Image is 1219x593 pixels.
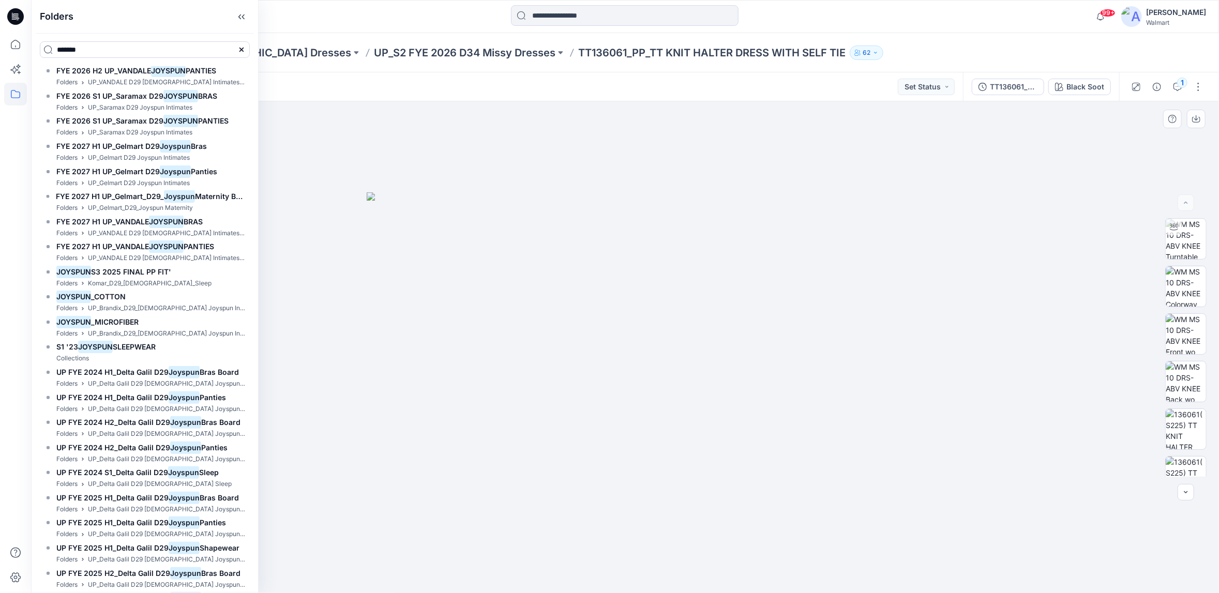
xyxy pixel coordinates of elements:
img: 136061(S225) TT KNIT HALTER DRESS 3D PPFS [1166,409,1206,449]
p: TT136061_PP_TT KNIT HALTER DRESS WITH SELF TIE [578,45,846,60]
p: Folders [56,479,78,490]
mark: Joyspun [160,139,191,153]
button: Black Soot [1048,79,1111,95]
p: Folders [56,328,78,339]
p: Folders [56,378,78,389]
span: FYE 2027 H1 UP_VANDALE [56,217,149,226]
mark: Joyspun [168,465,199,479]
span: PANTIES [198,116,229,125]
mark: JOYSPUN [56,290,91,303]
p: Folders [56,203,78,214]
p: Folders [56,303,78,314]
span: UP FYE 2025 H1_Delta Galil D29 [56,543,169,552]
p: Folders [56,102,78,113]
p: UP_Saramax D29 Joyspun Intimates [88,127,192,138]
span: _MICROFIBER [91,317,139,326]
span: PANTIES [186,66,216,75]
span: FYE 2026 H2 UP_VANDALE [56,66,151,75]
p: UP_Saramax D29 Joyspun Intimates [88,102,192,113]
p: UP_VANDALE D29 [DEMOGRAPHIC_DATA] Intimates - Joyspun [88,77,246,88]
button: 1 [1169,79,1186,95]
div: [PERSON_NAME] [1146,6,1206,19]
mark: JOYSPUN [163,114,198,128]
button: 62 [850,45,883,60]
span: Bras Board [200,368,239,376]
img: WM MS 10 DRS-ABV KNEE Front wo Avatar [1166,314,1206,354]
p: UP_Gelmart_D29_Joyspun Maternity [88,203,193,214]
mark: JOYSPUN [56,315,91,329]
button: Details [1149,79,1165,95]
p: UP_Delta Galil D29 [DEMOGRAPHIC_DATA] Joyspun Intimates [88,404,246,415]
span: Bras [191,142,207,150]
span: Panties [200,393,226,402]
mark: Joyspun [169,491,200,505]
span: Panties [201,443,228,452]
p: UP_Gelmart D29 Joyspun Intimates [88,153,190,163]
p: Folders [56,529,78,540]
p: UP_Delta Galil D29 [DEMOGRAPHIC_DATA] Joyspun Intimates [88,429,246,439]
span: Sleep [199,468,219,477]
span: S1 '23 [56,342,78,351]
p: Collections [56,353,89,364]
mark: Joyspun [169,365,200,379]
p: UP_Delta Galil D29 [DEMOGRAPHIC_DATA] Joyspun Intimates [88,378,246,389]
p: UP_S2 FYE 2026 D34 Missy Dresses [374,45,555,60]
p: Folders [56,504,78,515]
p: UP_Delta Galil D29 [DEMOGRAPHIC_DATA] Joyspun Intimates [88,454,246,465]
p: UP_Gelmart D29 Joyspun Intimates [88,178,190,189]
mark: Joyspun [160,164,191,178]
span: Bras Board [201,418,240,427]
span: FYE 2027 H1 UP_Gelmart D29 [56,142,160,150]
p: Folders [56,278,78,289]
img: WM MS 10 DRS-ABV KNEE Back wo Avatar [1166,361,1206,402]
p: UP_Delta Galil D29 [DEMOGRAPHIC_DATA] Sleep [88,479,232,490]
span: Bras Board [201,569,240,577]
p: Folders [56,228,78,239]
p: UP_Delta Galil D29 [DEMOGRAPHIC_DATA] Joyspun Intimates [88,554,246,565]
div: Black Soot [1066,81,1104,93]
span: FYE 2027 H1 UP_Gelmart D29 [56,167,160,176]
mark: JOYSPUN [56,265,91,279]
p: Folders [56,404,78,415]
mark: Joyspun [170,415,201,429]
img: WM MS 10 DRS-ABV KNEE Turntable with Avatar [1166,219,1206,259]
p: UP_Delta Galil D29 [DEMOGRAPHIC_DATA] Joyspun Intimates [88,580,246,590]
span: 99+ [1100,9,1116,17]
mark: JOYSPUN [163,89,198,103]
span: FYE 2027 H1 UP_Gelmart_D29_ [56,192,164,201]
mark: JOYSPUN [151,64,186,78]
span: UP FYE 2024 S1_Delta Galil D29 [56,468,168,477]
mark: Joyspun [164,189,195,203]
img: 136061(S225) TT KNIT HALTER DRESS 3D PPFS_MAP [1166,457,1206,497]
p: UP_Brandix_D29_[DEMOGRAPHIC_DATA] Joyspun Intimates [88,303,246,314]
span: BRAS [184,217,203,226]
mark: JOYSPUN [149,215,184,229]
p: Komar_D29_[DEMOGRAPHIC_DATA]_Sleep [88,278,212,289]
span: UP FYE 2025 H2_Delta Galil D29 [56,569,170,577]
span: UP FYE 2024 H2_Delta Galil D29 [56,418,170,427]
span: Panties [191,167,217,176]
span: FYE 2026 S1 UP_Saramax D29 [56,92,163,100]
p: Folders [56,580,78,590]
p: 62 [863,47,870,58]
div: 1 [1177,78,1187,88]
mark: Joyspun [170,440,201,454]
span: FYE 2027 H1 UP_VANDALE [56,242,149,251]
span: UP FYE 2024 H1_Delta Galil D29 [56,368,169,376]
span: PANTIES [184,242,214,251]
div: Walmart [1146,19,1206,26]
img: WM MS 10 DRS-ABV KNEE Colorway wo Avatar [1166,266,1206,307]
span: UP FYE 2025 H1_Delta Galil D29 [56,493,169,502]
mark: JOYSPUN [149,239,184,253]
mark: Joyspun [170,566,201,580]
span: UP FYE 2025 H1_Delta Galil D29 [56,518,169,527]
span: FYE 2026 S1 UP_Saramax D29 [56,116,163,125]
p: Folders [56,153,78,163]
p: Folders [56,554,78,565]
p: Folders [56,454,78,465]
button: TT136061_PP_TT Knit Halter Dress With Self Tie [972,79,1044,95]
mark: JOYSPUN [78,340,113,354]
span: _COTTON [91,292,126,301]
span: BRAS [198,92,217,100]
mark: Joyspun [169,541,200,555]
